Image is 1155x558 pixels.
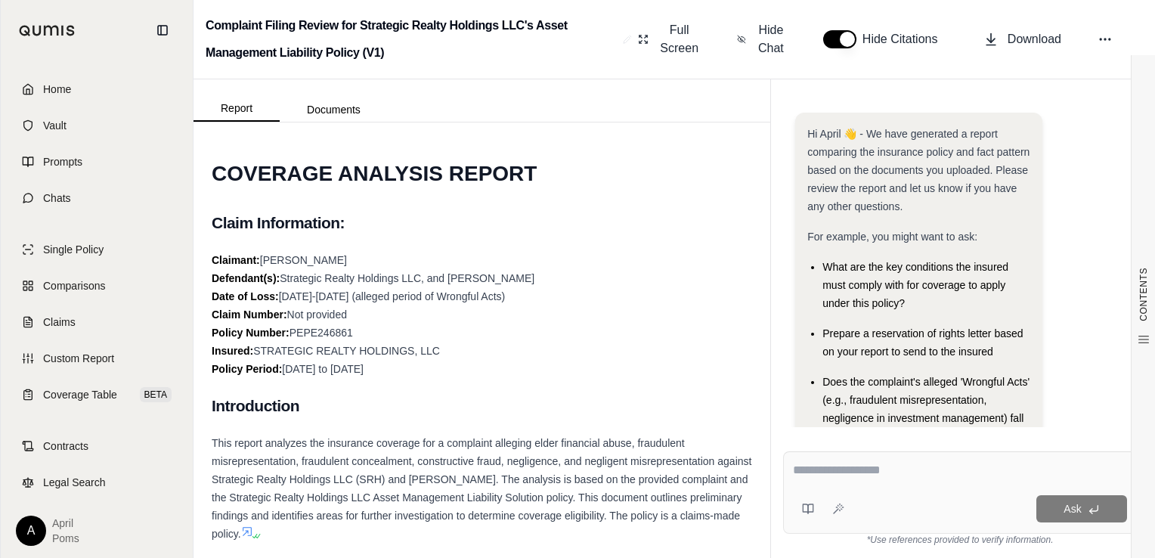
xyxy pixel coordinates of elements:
span: Legal Search [43,475,106,490]
span: This report analyzes the insurance coverage for a complaint alleging elder financial abuse, fraud... [212,437,751,540]
a: Prompts [10,145,184,178]
strong: Policy Period: [212,363,282,375]
span: Prepare a reservation of rights letter based on your report to send to the insured [822,327,1023,358]
strong: Date of Loss: [212,290,279,302]
span: Prompts [43,154,82,169]
a: Vault [10,109,184,142]
a: Coverage TableBETA [10,378,184,411]
span: Home [43,82,71,97]
strong: Insured: [212,345,253,357]
strong: Claim Number: [212,308,287,321]
button: Ask [1036,495,1127,522]
span: [DATE] to [DATE] [282,363,364,375]
div: A [16,516,46,546]
h2: Claim Information: [212,207,752,239]
button: Report [194,96,280,122]
img: Qumis Logo [19,25,76,36]
strong: Claimant: [212,254,260,266]
a: Home [10,73,184,106]
a: Single Policy [10,233,184,266]
span: Does the complaint's alleged 'Wrongful Acts' (e.g., fraudulent misrepresentation, negligence in i... [822,376,1030,479]
span: Hide Chat [755,21,787,57]
span: Custom Report [43,351,114,366]
a: Chats [10,181,184,215]
h2: Introduction [212,390,752,422]
span: Not provided [287,308,347,321]
a: Custom Report [10,342,184,375]
span: Comparisons [43,278,105,293]
h1: COVERAGE ANALYSIS REPORT [212,153,752,195]
span: For example, you might want to ask: [807,231,977,243]
a: Contracts [10,429,184,463]
span: [DATE]-[DATE] (alleged period of Wrongful Acts) [279,290,506,302]
span: Contracts [43,439,88,454]
span: Poms [52,531,79,546]
span: Vault [43,118,67,133]
span: What are the key conditions the insured must comply with for coverage to apply under this policy? [822,261,1008,309]
span: PEPE246861 [290,327,353,339]
button: Full Screen [632,15,707,64]
span: Ask [1064,503,1081,515]
span: BETA [140,387,172,402]
div: *Use references provided to verify information. [783,534,1137,546]
span: Claims [43,315,76,330]
a: Claims [10,305,184,339]
span: Strategic Realty Holdings LLC, and [PERSON_NAME] [280,272,534,284]
button: Documents [280,98,388,122]
span: April [52,516,79,531]
span: Full Screen [658,21,701,57]
span: [PERSON_NAME] [260,254,347,266]
span: Hide Citations [862,30,947,48]
button: Collapse sidebar [150,18,175,42]
button: Hide Chat [731,15,793,64]
span: Single Policy [43,242,104,257]
span: CONTENTS [1138,268,1150,321]
span: Coverage Table [43,387,117,402]
span: STRATEGIC REALTY HOLDINGS, LLC [253,345,440,357]
span: Hi April 👋 - We have generated a report comparing the insurance policy and fact pattern based on ... [807,128,1030,212]
h2: Complaint Filing Review for Strategic Realty Holdings LLC's Asset Management Liability Policy (V1) [206,12,617,67]
a: Legal Search [10,466,184,499]
span: Download [1008,30,1061,48]
button: Download [977,24,1067,54]
strong: Defendant(s): [212,272,280,284]
a: Comparisons [10,269,184,302]
span: Chats [43,191,71,206]
strong: Policy Number: [212,327,290,339]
